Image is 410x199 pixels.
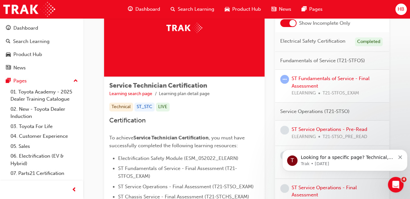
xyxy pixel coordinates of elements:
[109,135,133,141] span: To achieve
[73,77,78,85] span: up-icon
[3,22,81,34] a: Dashboard
[156,103,170,111] div: LIVE
[109,82,207,89] span: Service Technician Certification
[292,185,357,198] a: ST Service Operations - Final Assessment
[323,133,367,141] span: T21-STSO_PRE_READ
[8,131,81,141] a: 04. Customer Experience
[232,6,261,13] span: Product Hub
[178,6,214,13] span: Search Learning
[309,6,323,13] span: Pages
[292,133,316,141] span: ELEARNING
[109,103,133,111] div: Technical
[388,177,403,192] iframe: Intercom live chat
[72,186,77,194] span: prev-icon
[280,37,345,45] span: Electrical Safety Certification
[299,20,350,27] span: Show Incomplete Only
[271,5,276,13] span: news-icon
[3,49,81,61] a: Product Hub
[292,126,367,132] a: ST Service Operations - Pre-Read
[8,141,81,151] a: 05. Sales
[133,135,209,141] span: Service Technician Certification
[6,39,10,45] span: search-icon
[225,5,230,13] span: car-icon
[134,103,155,111] div: ST_STC
[13,64,26,72] div: News
[8,87,81,104] a: 01. Toyota Academy - 2025 Dealer Training Catalogue
[401,177,406,182] span: 4
[118,155,238,161] span: Electrification Safety Module (ESM_052022_ELEARN)
[165,3,220,16] a: search-iconSearch Learning
[6,52,11,58] span: car-icon
[296,3,328,16] a: pages-iconPages
[3,21,81,75] button: DashboardSearch LearningProduct HubNews
[166,23,202,33] img: Trak
[355,37,383,46] div: Completed
[159,90,210,98] li: Learning plan detail page
[3,2,55,17] img: Trak
[8,121,81,132] a: 03. Toyota For Life
[128,5,133,13] span: guage-icon
[395,4,407,15] button: HB
[3,62,81,74] a: News
[323,90,359,97] span: T21-STFOS_EXAM
[280,184,289,193] span: learningRecordVerb_NONE-icon
[280,126,289,135] span: learningRecordVerb_NONE-icon
[220,3,266,16] a: car-iconProduct Hub
[8,168,81,178] a: 07. Parts21 Certification
[3,75,81,87] button: Pages
[292,90,316,97] span: ELEARNING
[292,76,370,89] a: ST Fundamentals of Service - Final Assessment
[6,65,11,71] span: news-icon
[8,178,81,189] a: 08. Service Training
[13,38,50,45] div: Search Learning
[8,151,81,168] a: 06. Electrification (EV & Hybrid)
[123,3,165,16] a: guage-iconDashboard
[279,6,291,13] span: News
[109,91,152,96] a: Learning search page
[171,5,175,13] span: search-icon
[8,104,81,121] a: 02. New - Toyota Dealer Induction
[302,5,307,13] span: pages-icon
[266,3,296,16] a: news-iconNews
[398,6,404,13] span: HB
[6,78,11,84] span: pages-icon
[6,25,11,31] span: guage-icon
[118,184,254,190] span: ST Service Operations - Final Assessment (T21-STSO_EXAM)
[118,165,237,179] span: ST Fundamentals of Service - Final Assessment (T21-STFOS_EXAM)
[13,24,38,32] div: Dashboard
[109,117,146,124] span: Certification
[135,6,160,13] span: Dashboard
[280,108,350,115] span: Service Operations (T21-STSO)
[280,75,289,84] span: learningRecordVerb_ATTEMPT-icon
[280,136,410,181] iframe: Intercom notifications message
[13,77,27,85] div: Pages
[109,135,246,149] span: , you must have successfully completed the following learning resources:
[13,51,42,58] div: Product Hub
[280,57,365,64] span: Fundamentals of Service (T21-STFOS)
[3,36,81,48] a: Search Learning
